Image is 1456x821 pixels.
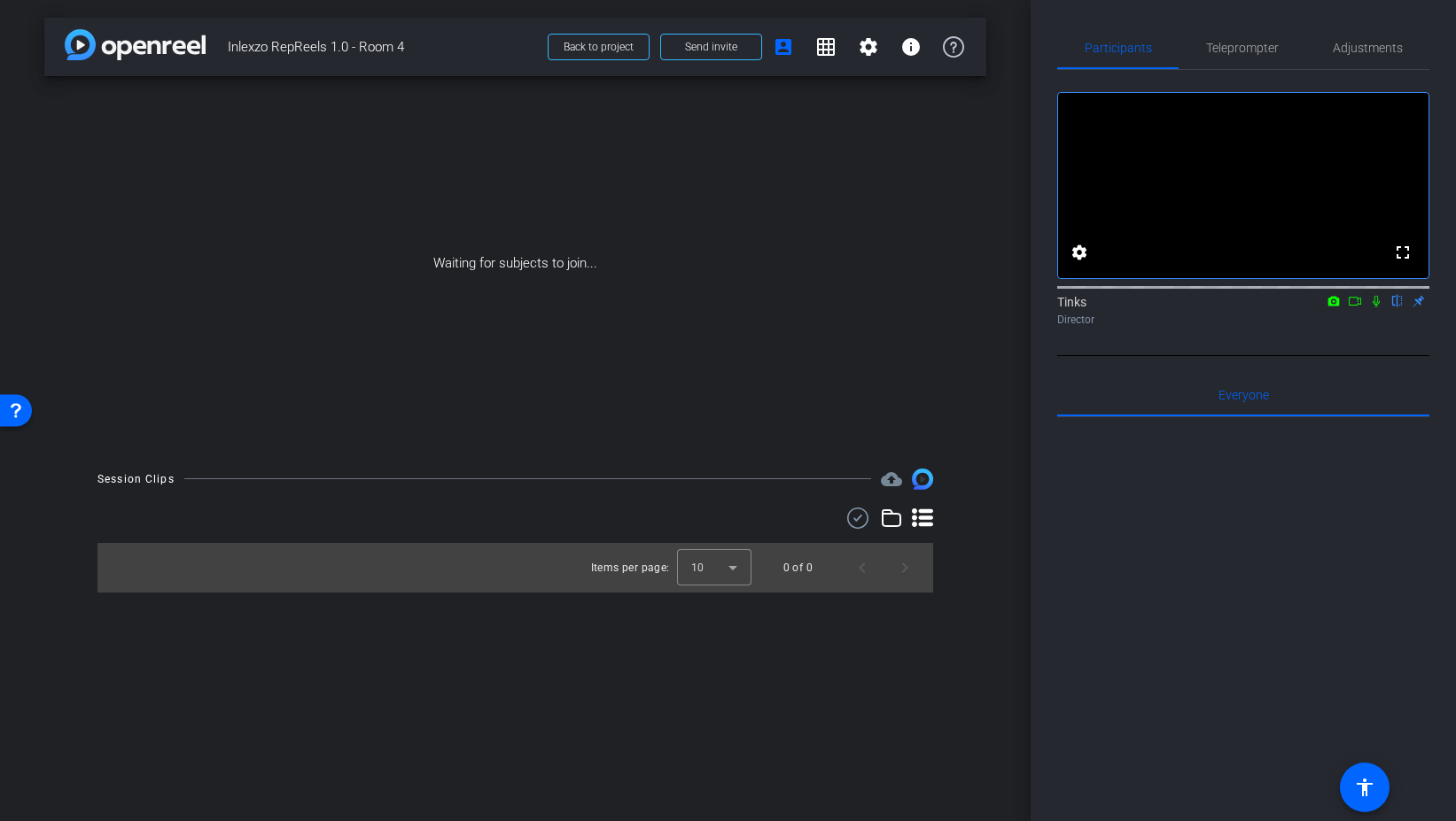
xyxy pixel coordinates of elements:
span: Adjustments [1333,42,1403,54]
button: Next page [884,546,926,589]
span: Inlexzo RepReels 1.0 - Room 4 [228,29,537,65]
mat-icon: account_box [773,36,794,58]
button: Previous page [841,546,884,589]
button: Back to project [548,34,650,60]
mat-icon: cloud_upload [881,469,902,490]
span: Back to project [564,41,634,53]
mat-icon: grid_on [815,36,837,58]
div: Waiting for subjects to join... [44,76,986,451]
span: Teleprompter [1206,42,1279,54]
mat-icon: fullscreen [1392,242,1413,263]
div: 0 of 0 [783,559,813,577]
mat-icon: info [900,36,922,58]
img: Session clips [912,469,933,490]
span: Send invite [685,40,737,54]
div: Director [1057,312,1429,328]
mat-icon: settings [858,36,879,58]
div: Session Clips [97,470,175,488]
mat-icon: accessibility [1354,777,1375,798]
mat-icon: settings [1069,242,1090,263]
span: Destinations for your clips [881,469,902,490]
span: Everyone [1219,389,1269,401]
div: Tinks [1057,293,1429,328]
mat-icon: flip [1387,292,1408,308]
button: Send invite [660,34,762,60]
div: Items per page: [591,559,670,577]
span: Participants [1085,42,1152,54]
img: app-logo [65,29,206,60]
